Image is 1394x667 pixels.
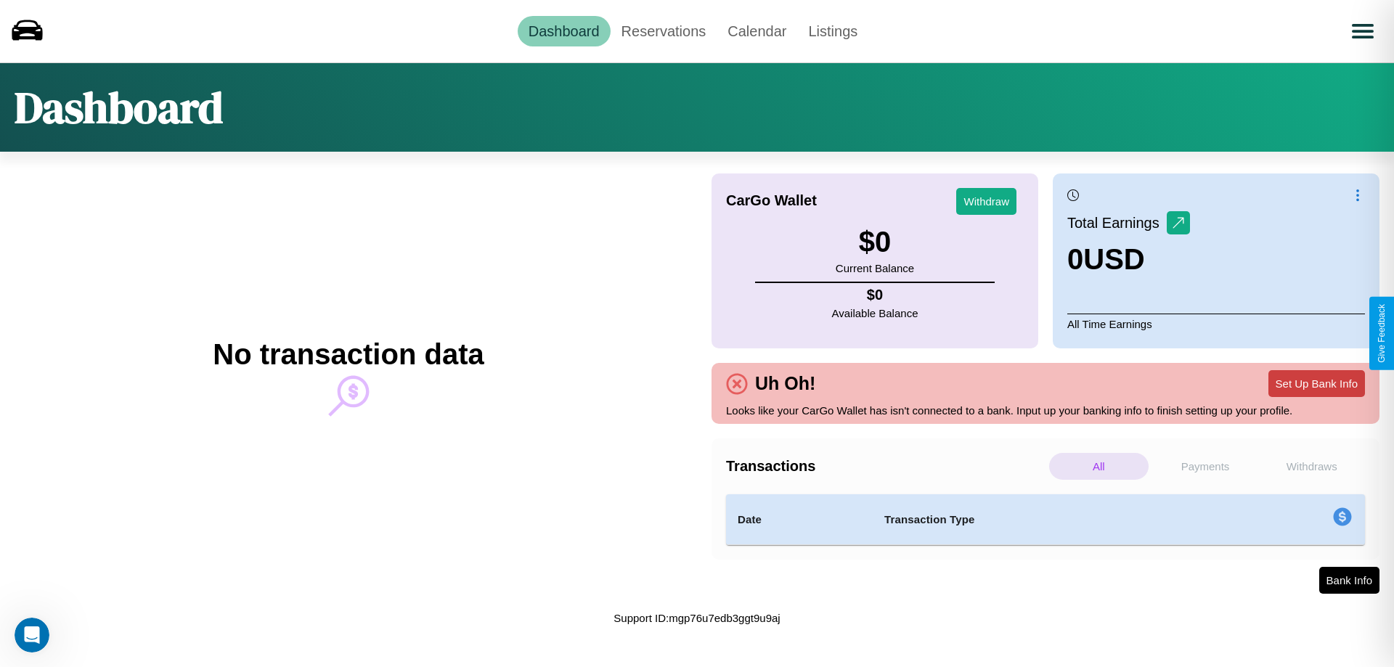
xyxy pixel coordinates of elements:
[213,338,484,371] h2: No transaction data
[956,188,1016,215] button: Withdraw
[832,287,918,303] h4: $ 0
[15,618,49,652] iframe: Intercom live chat
[726,192,817,209] h4: CarGo Wallet
[1319,567,1379,594] button: Bank Info
[836,226,914,258] h3: $ 0
[836,258,914,278] p: Current Balance
[1262,453,1361,480] p: Withdraws
[1067,210,1167,236] p: Total Earnings
[614,608,780,628] p: Support ID: mgp76u7edb3ggt9u9aj
[1377,304,1387,363] div: Give Feedback
[748,373,823,394] h4: Uh Oh!
[726,458,1045,475] h4: Transactions
[1268,370,1365,397] button: Set Up Bank Info
[884,511,1214,528] h4: Transaction Type
[738,511,861,528] h4: Date
[717,16,797,46] a: Calendar
[726,401,1365,420] p: Looks like your CarGo Wallet has isn't connected to a bank. Input up your banking info to finish ...
[1067,243,1190,276] h3: 0 USD
[797,16,868,46] a: Listings
[1342,11,1383,52] button: Open menu
[1156,453,1255,480] p: Payments
[726,494,1365,545] table: simple table
[15,78,223,137] h1: Dashboard
[1067,314,1365,334] p: All Time Earnings
[518,16,611,46] a: Dashboard
[1049,453,1149,480] p: All
[611,16,717,46] a: Reservations
[832,303,918,323] p: Available Balance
